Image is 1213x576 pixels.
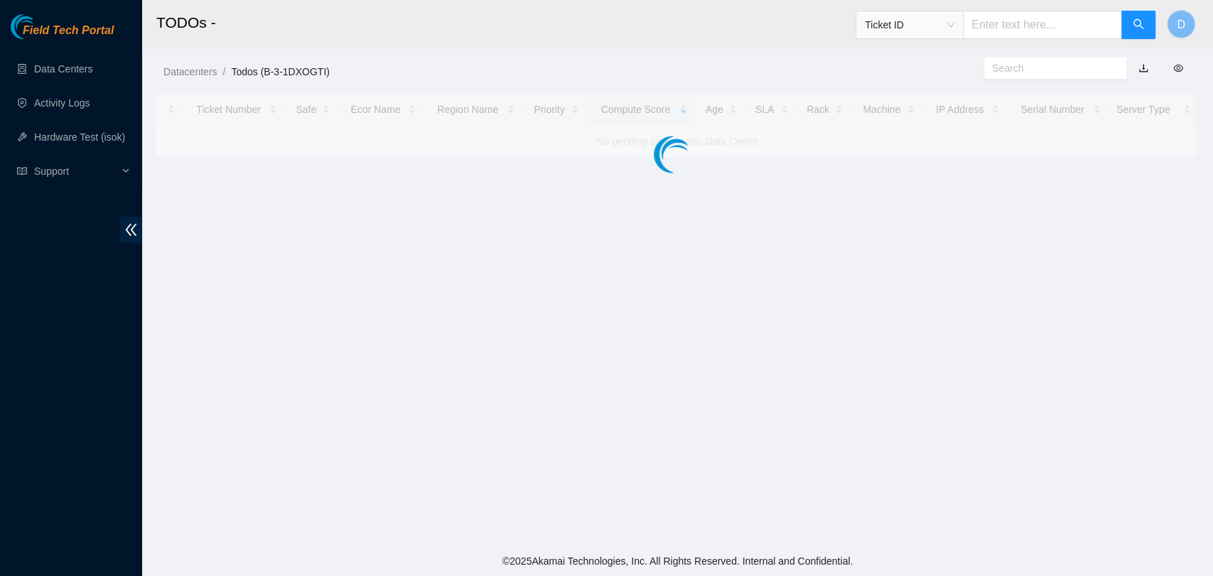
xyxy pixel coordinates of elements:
span: eye [1173,63,1183,73]
a: Datacenters [163,66,217,77]
a: Hardware Test (isok) [34,131,125,143]
span: search [1133,18,1144,32]
span: Support [34,157,118,185]
span: Field Tech Portal [23,24,114,38]
span: / [222,66,225,77]
button: download [1128,57,1159,80]
input: Enter text here... [963,11,1122,39]
span: Ticket ID [865,14,954,36]
a: Activity Logs [34,97,90,109]
img: Akamai Technologies [11,14,72,39]
a: Data Centers [34,63,92,75]
button: D [1167,10,1195,38]
span: read [17,166,27,176]
span: D [1177,16,1185,33]
button: search [1121,11,1155,39]
footer: © 2025 Akamai Technologies, Inc. All Rights Reserved. Internal and Confidential. [142,546,1213,576]
span: double-left [120,217,142,243]
a: Todos (B-3-1DXOGTI) [231,66,329,77]
a: Akamai TechnologiesField Tech Portal [11,26,114,44]
input: Search [992,60,1107,76]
